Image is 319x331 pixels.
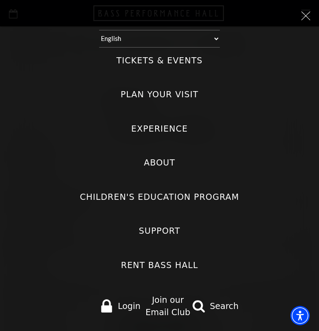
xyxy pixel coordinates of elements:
[118,300,140,313] span: Login
[97,299,144,313] a: Login
[99,30,220,48] select: Select:
[290,306,310,325] div: Accessibility Menu
[139,225,180,237] label: Support
[144,157,175,169] label: About
[80,191,239,203] label: Children's Education Program
[131,123,188,135] label: Experience
[121,259,198,271] label: Rent Bass Hall
[116,55,203,66] label: Tickets & Events
[210,300,238,313] span: Search
[145,295,190,317] a: Join our Email Club
[192,299,239,313] a: search
[121,88,199,100] label: Plan Your Visit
